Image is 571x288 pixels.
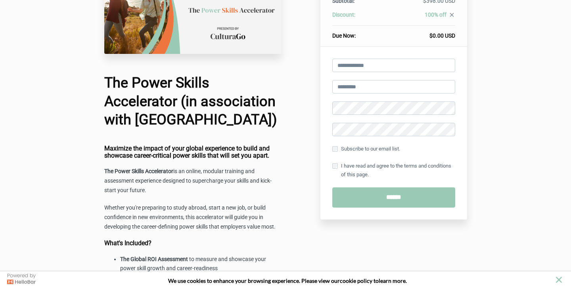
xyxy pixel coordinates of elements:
[429,32,455,39] span: $0.00 USD
[104,168,173,174] strong: The Power Skills Accelerator
[332,145,400,153] label: Subscribe to our email list.
[554,275,564,285] button: close
[332,11,384,26] th: Discount:
[104,167,282,195] p: is an online, modular training and assessment experience designed to supercharge your skills and ...
[374,277,379,284] strong: to
[425,11,446,18] span: 100% off
[446,11,455,20] a: close
[168,277,340,284] span: We use cookies to enhance your browsing experience. Please view our
[332,26,384,40] th: Due Now:
[104,74,282,129] h1: The Power Skills Accelerator (in association with [GEOGRAPHIC_DATA])
[332,162,455,179] label: I have read and agree to the terms and conditions of this page.
[120,256,188,262] strong: The Global ROI Assessment
[104,203,282,232] p: Whether you're preparing to study abroad, start a new job, or build confidence in new environment...
[340,277,372,284] a: cookie policy
[448,11,455,18] i: close
[332,163,338,169] input: I have read and agree to the terms and conditions of this page.
[104,145,282,159] h4: Maximize the impact of your global experience to build and showcase career-critical power skills ...
[104,240,282,247] h4: What's Included?
[120,255,282,274] li: to measure and showcase your power skill growth and career-readiness
[379,277,407,284] span: learn more.
[332,146,338,152] input: Subscribe to our email list.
